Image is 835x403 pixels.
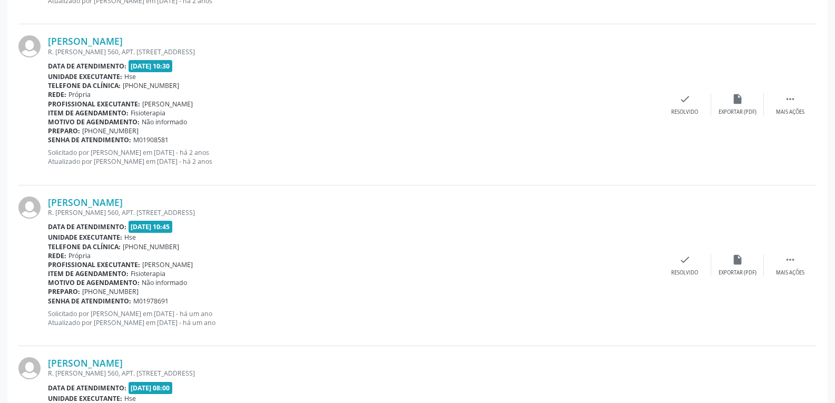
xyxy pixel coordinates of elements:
[732,93,743,105] i: insert_drive_file
[48,260,140,269] b: Profissional executante:
[68,251,91,260] span: Própria
[776,269,804,277] div: Mais ações
[68,90,91,99] span: Própria
[48,297,131,306] b: Senha de atendimento:
[48,196,123,208] a: [PERSON_NAME]
[671,269,698,277] div: Resolvido
[48,251,66,260] b: Rede:
[784,93,796,105] i: 
[784,254,796,266] i: 
[48,126,80,135] b: Preparo:
[18,35,41,57] img: img
[48,109,129,117] b: Item de agendamento:
[48,287,80,296] b: Preparo:
[671,109,698,116] div: Resolvido
[48,233,122,242] b: Unidade executante:
[48,222,126,231] b: Data de atendimento:
[48,100,140,109] b: Profissional executante:
[776,109,804,116] div: Mais ações
[719,109,757,116] div: Exportar (PDF)
[82,287,139,296] span: [PHONE_NUMBER]
[48,309,659,327] p: Solicitado por [PERSON_NAME] em [DATE] - há um ano Atualizado por [PERSON_NAME] em [DATE] - há um...
[18,196,41,219] img: img
[124,394,136,403] span: Hse
[48,208,659,217] div: R. [PERSON_NAME] 560, APT. [STREET_ADDRESS]
[48,278,140,287] b: Motivo de agendamento:
[48,117,140,126] b: Motivo de agendamento:
[48,269,129,278] b: Item de agendamento:
[48,35,123,47] a: [PERSON_NAME]
[131,109,165,117] span: Fisioterapia
[123,81,179,90] span: [PHONE_NUMBER]
[48,242,121,251] b: Telefone da clínica:
[679,254,691,266] i: check
[48,90,66,99] b: Rede:
[123,242,179,251] span: [PHONE_NUMBER]
[82,126,139,135] span: [PHONE_NUMBER]
[131,269,165,278] span: Fisioterapia
[133,297,169,306] span: M01978691
[129,60,173,72] span: [DATE] 10:30
[719,269,757,277] div: Exportar (PDF)
[48,148,659,166] p: Solicitado por [PERSON_NAME] em [DATE] - há 2 anos Atualizado por [PERSON_NAME] em [DATE] - há 2 ...
[124,72,136,81] span: Hse
[142,278,187,287] span: Não informado
[18,357,41,379] img: img
[679,93,691,105] i: check
[48,81,121,90] b: Telefone da clínica:
[129,221,173,233] span: [DATE] 10:45
[48,62,126,71] b: Data de atendimento:
[732,254,743,266] i: insert_drive_file
[48,47,659,56] div: R. [PERSON_NAME] 560, APT. [STREET_ADDRESS]
[48,384,126,392] b: Data de atendimento:
[48,135,131,144] b: Senha de atendimento:
[48,357,123,369] a: [PERSON_NAME]
[142,117,187,126] span: Não informado
[124,233,136,242] span: Hse
[133,135,169,144] span: M01908581
[48,394,122,403] b: Unidade executante:
[129,382,173,394] span: [DATE] 08:00
[48,369,659,378] div: R. [PERSON_NAME] 560, APT. [STREET_ADDRESS]
[142,100,193,109] span: [PERSON_NAME]
[142,260,193,269] span: [PERSON_NAME]
[48,72,122,81] b: Unidade executante:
